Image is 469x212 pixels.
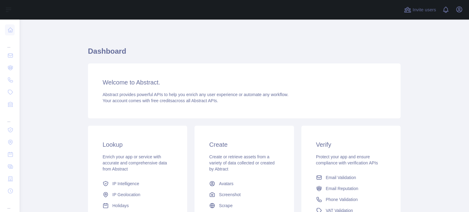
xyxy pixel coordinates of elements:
[151,98,172,103] span: free credits
[207,200,282,211] a: Scrape
[326,196,358,203] span: Phone Validation
[326,185,358,192] span: Email Reputation
[100,178,175,189] a: IP Intelligence
[100,189,175,200] a: IP Geolocation
[103,92,289,97] span: Abstract provides powerful APIs to help you enrich any user experience or automate any workflow.
[314,183,388,194] a: Email Reputation
[88,46,401,61] h1: Dashboard
[316,154,378,165] span: Protect your app and ensure compliance with verification APIs
[326,174,356,181] span: Email Validation
[316,140,386,149] h3: Verify
[112,203,129,209] span: Holidays
[207,178,282,189] a: Avatars
[103,154,167,171] span: Enrich your app or service with accurate and comprehensive data from Abstract
[209,154,274,171] span: Create or retrieve assets from a variety of data collected or created by Abtract
[413,6,436,13] span: Invite users
[314,172,388,183] a: Email Validation
[5,198,15,210] div: ...
[112,192,140,198] span: IP Geolocation
[103,98,218,103] span: Your account comes with across all Abstract APIs.
[103,140,173,149] h3: Lookup
[5,111,15,123] div: ...
[207,189,282,200] a: Screenshot
[100,200,175,211] a: Holidays
[219,192,241,198] span: Screenshot
[112,181,139,187] span: IP Intelligence
[103,78,386,87] h3: Welcome to Abstract.
[209,140,279,149] h3: Create
[219,181,233,187] span: Avatars
[314,194,388,205] a: Phone Validation
[5,37,15,49] div: ...
[403,5,437,15] button: Invite users
[219,203,232,209] span: Scrape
